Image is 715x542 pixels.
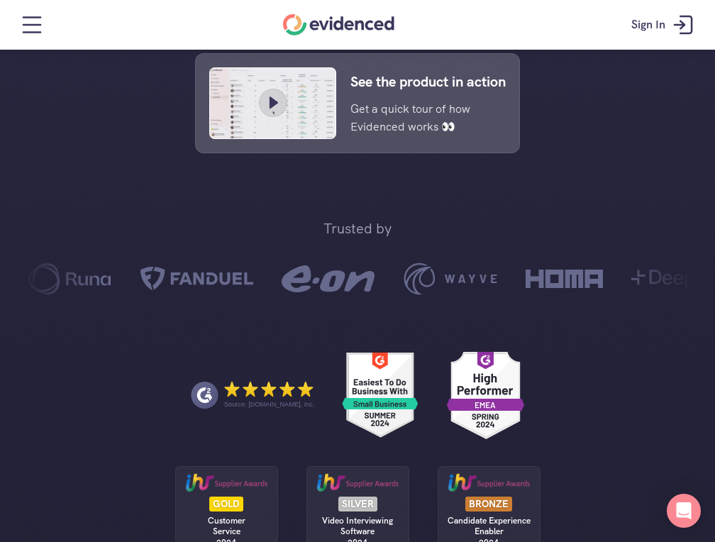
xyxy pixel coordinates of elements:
[447,353,524,438] div: G2 reviews
[224,400,314,409] p: Source: [DOMAIN_NAME], Inc.
[621,4,708,46] a: Sign In
[283,14,394,35] a: Home
[631,16,665,34] p: Sign In
[469,499,509,509] p: BRONZE
[350,70,506,93] p: See the product in action
[341,353,419,438] div: G2 reviews
[445,516,533,536] p: Candidate Experience Enabler
[177,526,276,536] p: Service
[350,100,484,136] p: Get a quick tour of how Evidenced works 👀
[177,516,276,526] p: Customer
[314,516,402,536] p: Video Interviewing Software
[342,499,374,509] p: SILVER
[213,499,240,509] p: GOLD
[323,217,392,240] p: Trusted by
[195,53,520,153] a: See the product in actionGet a quick tour of how Evidenced works 👀
[667,494,701,528] div: Open Intercom Messenger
